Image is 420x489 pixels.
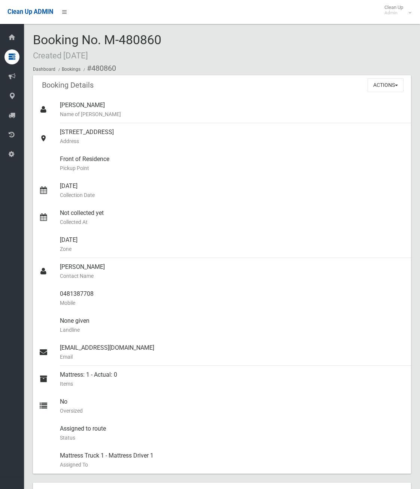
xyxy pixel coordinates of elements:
small: Items [60,379,405,388]
small: Collected At [60,218,405,227]
div: No [60,393,405,420]
span: Booking No. M-480860 [33,32,161,61]
div: Front of Residence [60,150,405,177]
a: Dashboard [33,67,55,72]
small: Created [DATE] [33,51,88,60]
small: Oversized [60,406,405,415]
small: Status [60,433,405,442]
div: [PERSON_NAME] [60,96,405,123]
span: Clean Up [381,4,411,16]
div: [DATE] [60,231,405,258]
div: None given [60,312,405,339]
header: Booking Details [33,78,103,92]
small: Contact Name [60,271,405,280]
div: 0481387708 [60,285,405,312]
small: Collection Date [60,191,405,200]
div: Mattress: 1 - Actual: 0 [60,366,405,393]
span: Clean Up ADMIN [7,8,53,15]
div: [EMAIL_ADDRESS][DOMAIN_NAME] [60,339,405,366]
div: Assigned to route [60,420,405,447]
small: Zone [60,244,405,253]
a: [EMAIL_ADDRESS][DOMAIN_NAME]Email [33,339,411,366]
a: Bookings [62,67,80,72]
li: #480860 [82,61,116,75]
div: Not collected yet [60,204,405,231]
div: [DATE] [60,177,405,204]
small: Name of [PERSON_NAME] [60,110,405,119]
small: Address [60,137,405,146]
small: Landline [60,325,405,334]
small: Admin [384,10,403,16]
small: Mobile [60,298,405,307]
div: Mattress Truck 1 - Mattress Driver 1 [60,447,405,474]
small: Email [60,352,405,361]
div: [STREET_ADDRESS] [60,123,405,150]
button: Actions [368,78,404,92]
small: Pickup Point [60,164,405,173]
small: Assigned To [60,460,405,469]
div: [PERSON_NAME] [60,258,405,285]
